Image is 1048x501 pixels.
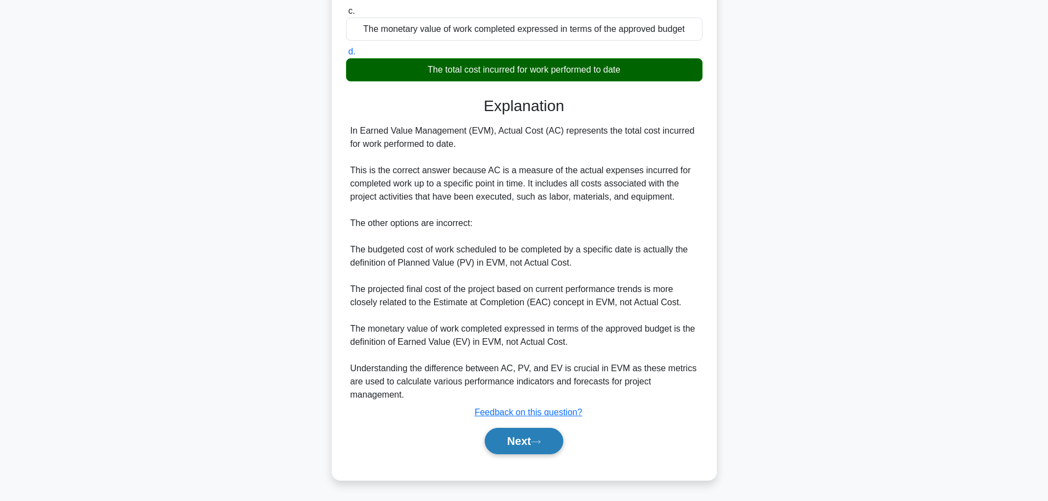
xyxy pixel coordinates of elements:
[353,97,696,115] h3: Explanation
[350,124,698,401] div: In Earned Value Management (EVM), Actual Cost (AC) represents the total cost incurred for work pe...
[346,18,703,41] div: The monetary value of work completed expressed in terms of the approved budget
[346,58,703,81] div: The total cost incurred for work performed to date
[475,408,583,417] a: Feedback on this question?
[348,6,355,15] span: c.
[348,47,355,56] span: d.
[485,428,563,454] button: Next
